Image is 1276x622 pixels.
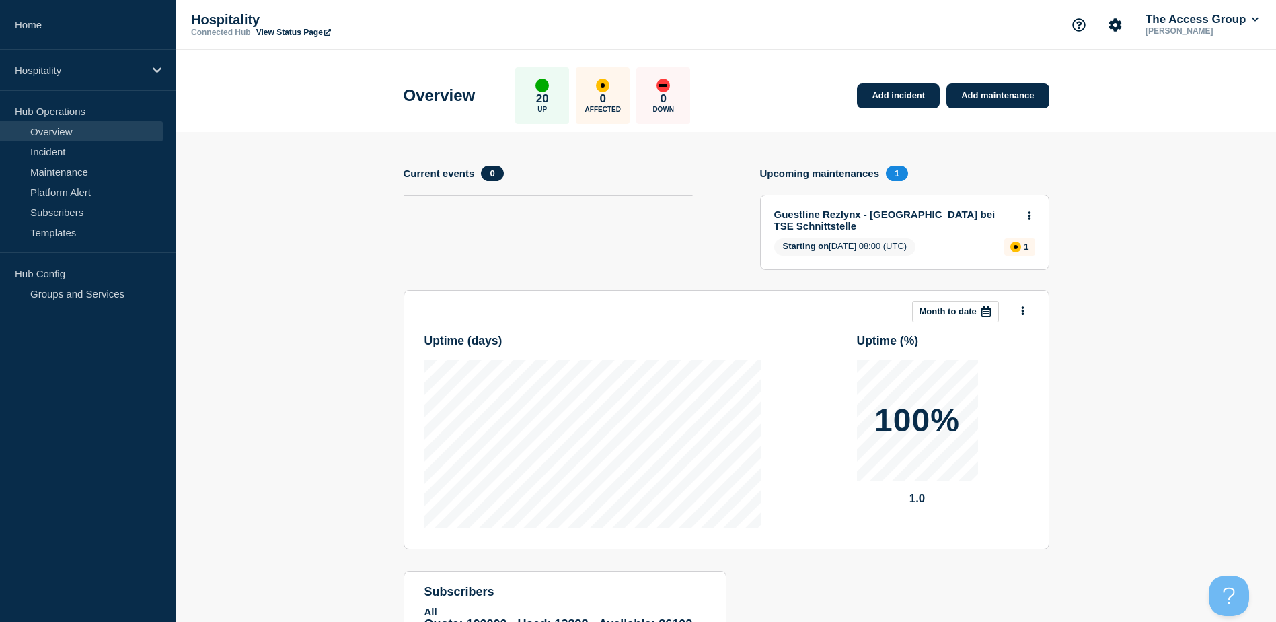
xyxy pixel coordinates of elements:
[857,492,978,506] p: 1.0
[774,238,916,256] span: [DATE] 08:00 (UTC)
[874,405,960,437] p: 100%
[585,106,621,113] p: Affected
[857,334,919,348] h3: Uptime ( % )
[857,83,940,108] a: Add incident
[652,106,674,113] p: Down
[404,86,476,105] h1: Overview
[191,28,251,37] p: Connected Hub
[600,92,606,106] p: 0
[256,28,331,37] a: View Status Page
[15,65,144,76] p: Hospitality
[783,241,829,251] span: Starting on
[661,92,667,106] p: 0
[946,83,1049,108] a: Add maintenance
[1065,11,1093,39] button: Support
[886,166,908,181] span: 1
[1143,26,1261,36] p: [PERSON_NAME]
[1024,242,1028,252] p: 1
[536,92,549,106] p: 20
[1143,13,1261,26] button: The Access Group
[424,606,706,617] p: All
[1010,242,1021,252] div: affected
[535,79,549,92] div: up
[912,301,999,322] button: Month to date
[424,334,502,348] h3: Uptime ( days )
[404,168,475,179] h4: Current events
[920,306,977,316] p: Month to date
[596,79,609,92] div: affected
[191,12,460,28] p: Hospitality
[537,106,547,113] p: Up
[1101,11,1129,39] button: Account settings
[774,209,1017,232] a: Guestline Rezlynx - [GEOGRAPHIC_DATA] bei TSE Schnittstelle
[1209,576,1249,616] iframe: Help Scout Beacon - Open
[760,168,880,179] h4: Upcoming maintenances
[481,166,503,181] span: 0
[656,79,670,92] div: down
[424,585,706,599] h4: subscribers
